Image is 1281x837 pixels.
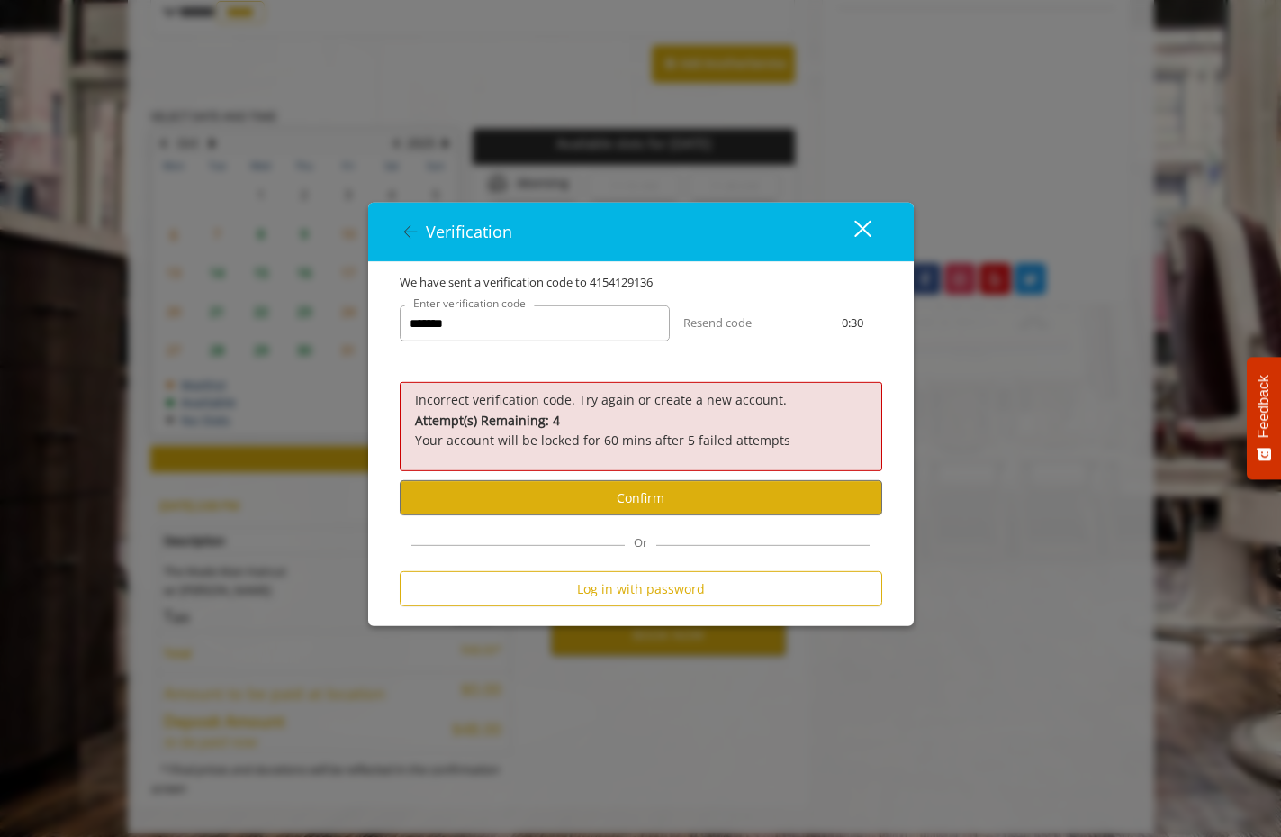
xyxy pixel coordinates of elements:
b: Attempt(s) Remaining: 4 [415,411,560,428]
label: Enter verification code [404,295,535,312]
div: close dialog [834,219,870,246]
button: Feedback - Show survey [1247,357,1281,479]
span: Feedback [1256,375,1272,438]
span: Incorrect verification code. Try again or create a new account. [415,391,787,408]
button: Confirm [400,480,882,515]
button: close dialog [821,214,882,250]
button: Resend code [683,314,752,332]
button: Log in with password [400,571,882,606]
p: Your account will be locked for 60 mins after 5 failed attempts [415,410,867,450]
div: 0:30 [810,314,895,332]
input: verificationCodeText [400,305,670,341]
span: Or [625,534,656,550]
span: Verification [426,221,512,242]
div: We have sent a verification code to 4154129136 [386,273,896,292]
